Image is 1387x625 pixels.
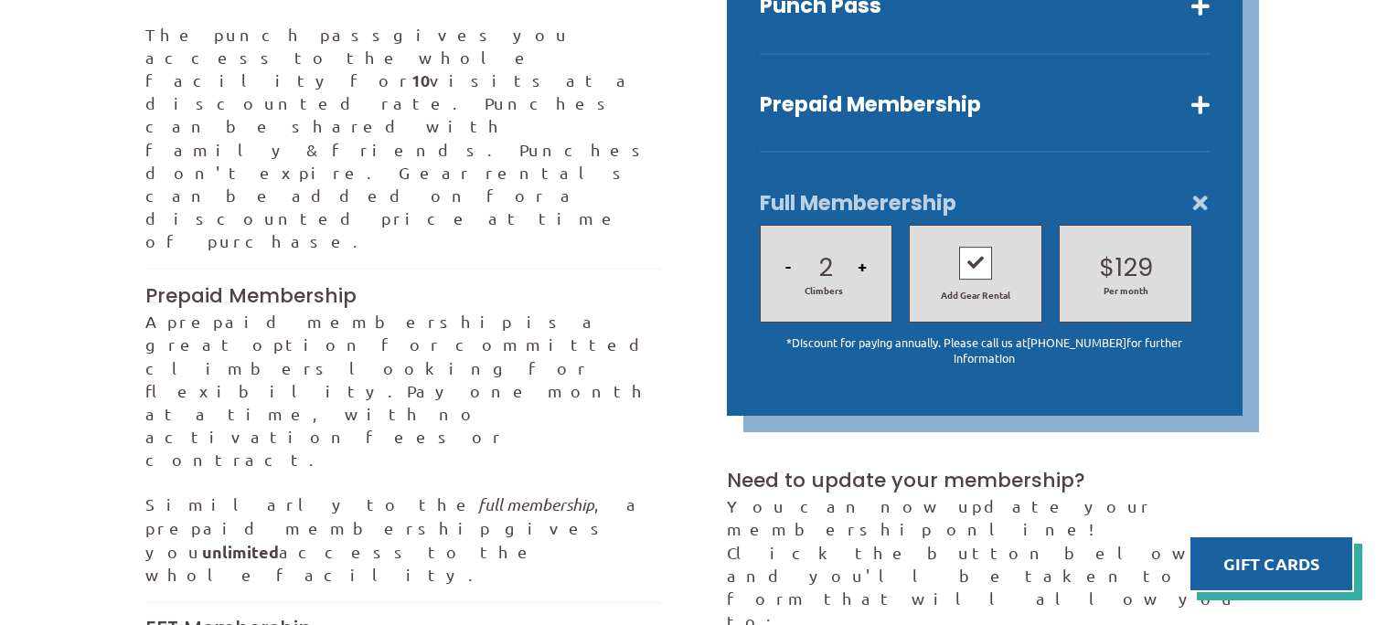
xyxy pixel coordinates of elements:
[1077,285,1174,298] span: Per month
[1068,250,1183,285] h2: $
[760,334,1210,366] p: *Discount for paying annually. Please call us at for further information
[805,285,843,298] span: Climbers
[727,467,1243,494] h3: Need to update your membership?
[1115,250,1153,285] p: 129
[145,310,661,471] p: Pay one month at a time, with no activation fees or contract.
[145,23,661,253] p: The punch pass
[145,282,661,310] h3: Prepaid Membership
[202,541,279,562] strong: unlimited
[852,236,872,298] button: +
[145,312,657,400] span: A prepaid membership is a great option for committed climbers looking for flexibility.
[918,289,1033,302] span: Add Gear Rental
[1027,334,1126,350] a: [PHONE_NUMBER]
[780,236,796,298] button: -
[478,494,594,514] em: full membership
[768,250,883,285] h2: 2
[145,493,661,586] p: Similarly to the , a prepaid membership gives you access to the whole facility.
[145,25,653,251] span: gives you access to the whole facility for visits at a discounted rate. Punches can be shared wit...
[411,69,430,90] strong: 10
